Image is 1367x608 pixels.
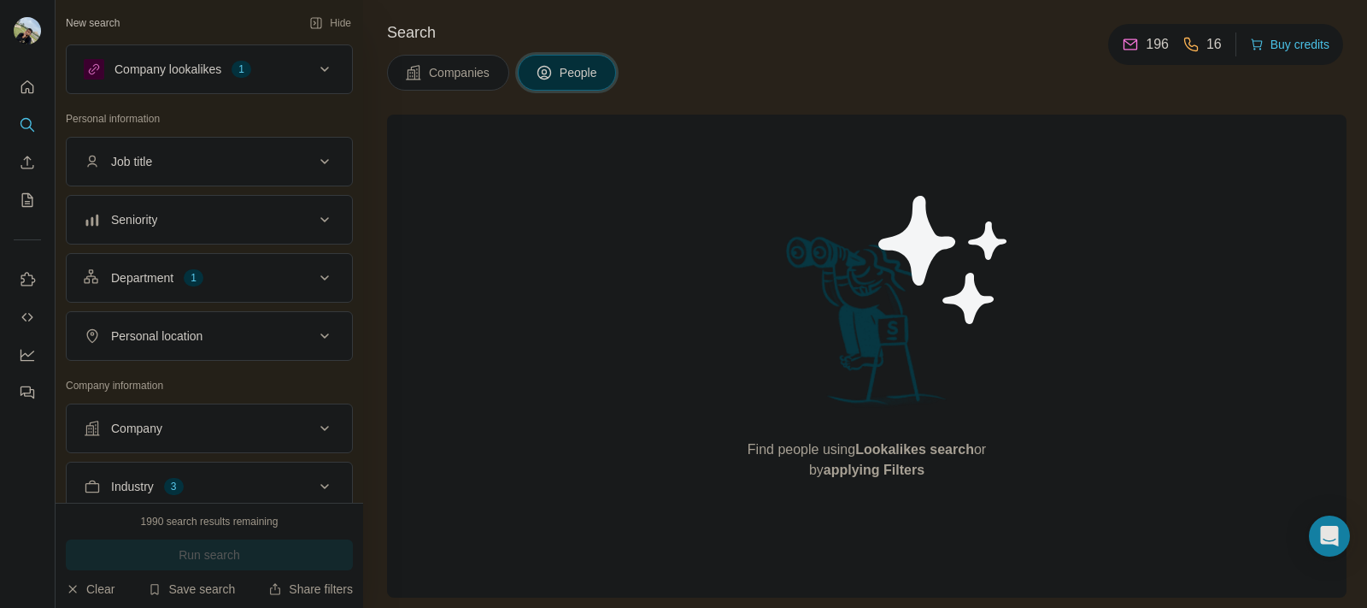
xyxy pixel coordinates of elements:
button: Personal location [67,316,352,357]
span: People [560,64,599,81]
button: Use Surfe API [14,302,41,333]
button: Company [67,408,352,449]
button: Use Surfe on LinkedIn [14,264,41,295]
button: Share filters [268,581,353,598]
span: Companies [429,64,491,81]
span: Find people using or by [730,440,1003,481]
div: Company [111,420,162,437]
button: Clear [66,581,114,598]
p: 196 [1146,34,1169,55]
div: Job title [111,153,152,170]
div: Personal location [111,328,202,345]
span: Lookalikes search [855,442,974,457]
div: 1 [232,62,251,77]
button: Buy credits [1250,32,1329,56]
div: Open Intercom Messenger [1309,516,1350,557]
p: Personal information [66,111,353,127]
div: Department [111,269,173,286]
button: Hide [297,10,363,36]
p: 16 [1206,34,1222,55]
button: Feedback [14,377,41,408]
div: New search [66,15,120,31]
h4: Search [387,21,1346,44]
img: Avatar [14,17,41,44]
img: Surfe Illustration - Stars [867,183,1021,337]
span: applying Filters [824,463,924,477]
div: Seniority [111,211,157,228]
p: Company information [66,378,353,393]
div: Company lookalikes [114,61,221,78]
button: Company lookalikes1 [67,49,352,90]
div: Industry [111,478,154,495]
button: Seniority [67,199,352,240]
button: My lists [14,185,41,215]
img: Surfe Illustration - Woman searching with binoculars [778,232,956,422]
div: 1 [184,270,203,286]
div: 1990 search results remaining [141,514,279,529]
button: Job title [67,141,352,182]
button: Department1 [67,257,352,298]
button: Quick start [14,72,41,103]
button: Dashboard [14,339,41,370]
button: Industry3 [67,466,352,507]
button: Search [14,109,41,140]
button: Enrich CSV [14,147,41,178]
button: Save search [148,581,235,598]
div: 3 [164,479,184,494]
